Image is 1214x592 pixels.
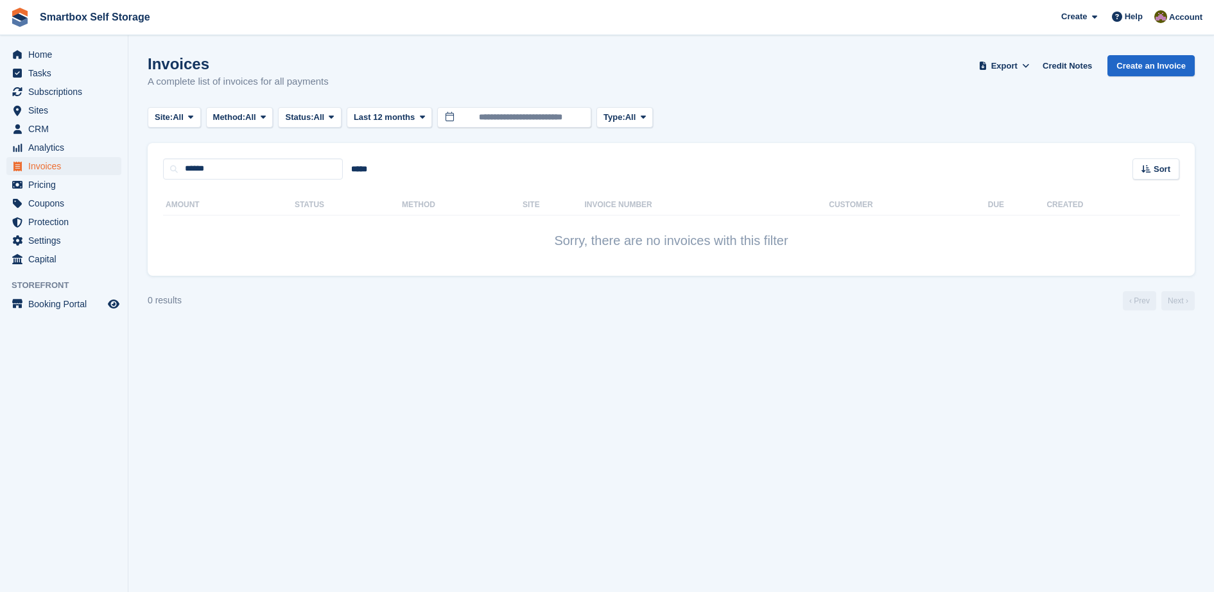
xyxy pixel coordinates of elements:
[976,55,1032,76] button: Export
[6,157,121,175] a: menu
[1125,10,1143,23] span: Help
[35,6,155,28] a: Smartbox Self Storage
[6,64,121,82] a: menu
[6,213,121,231] a: menu
[6,83,121,101] a: menu
[28,176,105,194] span: Pricing
[1037,55,1097,76] a: Credit Notes
[6,232,121,249] a: menu
[1154,10,1167,23] img: Kayleigh Devlin
[28,157,105,175] span: Invoices
[28,64,105,82] span: Tasks
[12,279,128,292] span: Storefront
[1061,10,1087,23] span: Create
[6,120,121,138] a: menu
[148,55,329,72] h1: Invoices
[6,46,121,63] a: menu
[28,232,105,249] span: Settings
[28,46,105,63] span: Home
[28,101,105,119] span: Sites
[28,139,105,156] span: Analytics
[6,295,121,313] a: menu
[6,139,121,156] a: menu
[148,74,329,89] p: A complete list of invoices for all payments
[10,8,30,27] img: stora-icon-8386f47178a22dfd0bd8f6a31ec36ba5ce8667c1dd55bd0f319d3a0aa187defe.svg
[106,296,121,312] a: Preview store
[28,250,105,268] span: Capital
[28,194,105,212] span: Coupons
[6,250,121,268] a: menu
[28,295,105,313] span: Booking Portal
[28,213,105,231] span: Protection
[1107,55,1195,76] a: Create an Invoice
[6,194,121,212] a: menu
[28,83,105,101] span: Subscriptions
[991,60,1018,72] span: Export
[1169,11,1202,24] span: Account
[6,176,121,194] a: menu
[28,120,105,138] span: CRM
[6,101,121,119] a: menu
